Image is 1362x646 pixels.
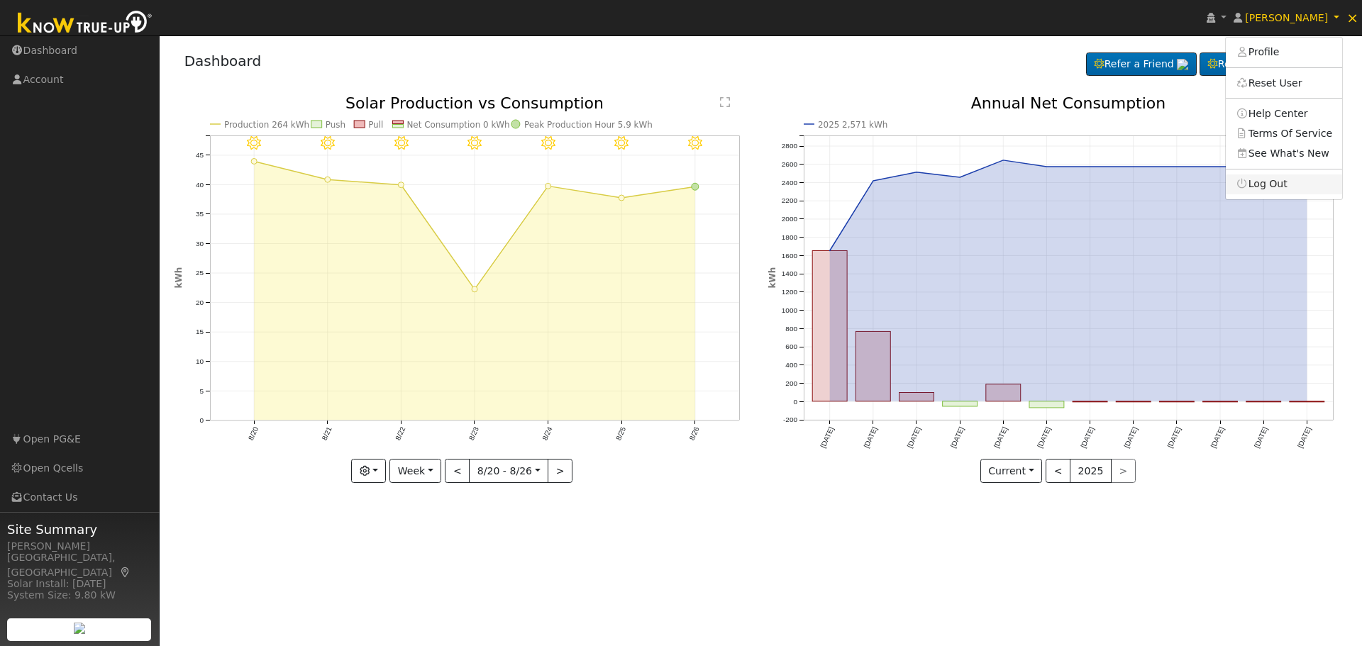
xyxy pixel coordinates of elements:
[782,179,798,186] text: 2400
[1217,164,1223,169] circle: onclick=""
[619,195,624,201] circle: onclick=""
[548,459,572,483] button: >
[445,459,470,483] button: <
[688,136,702,150] i: 8/26 - MostlyClear
[1226,104,1342,123] a: Help Center
[1346,9,1358,26] span: ×
[1177,59,1188,70] img: retrieve
[1226,143,1342,163] a: See What's New
[224,120,309,130] text: Production 264 kWh
[321,136,335,150] i: 8/21 - Clear
[251,159,257,165] circle: onclick=""
[1046,459,1070,483] button: <
[785,379,797,387] text: 200
[1073,401,1107,402] rect: onclick=""
[469,459,548,483] button: 8/20 - 8/26
[11,8,160,40] img: Know True-Up
[199,387,204,395] text: 5
[819,425,835,449] text: [DATE]
[688,425,701,442] text: 8/26
[467,425,480,442] text: 8/23
[782,142,798,150] text: 2800
[1087,164,1093,169] circle: onclick=""
[899,393,934,401] rect: onclick=""
[785,343,797,351] text: 600
[1226,174,1342,194] a: Log Out
[1226,123,1342,143] a: Terms Of Service
[1080,425,1096,449] text: [DATE]
[7,588,152,603] div: System Size: 9.80 kW
[1036,425,1052,449] text: [DATE]
[1209,425,1226,449] text: [DATE]
[394,136,408,150] i: 8/22 - Clear
[914,169,919,175] circle: onclick=""
[1200,52,1337,77] a: Request a Cleaning
[1070,459,1112,483] button: 2025
[541,425,553,442] text: 8/24
[863,425,879,449] text: [DATE]
[394,425,406,442] text: 8/22
[1117,401,1151,402] rect: onclick=""
[943,401,978,406] rect: onclick=""
[782,306,798,314] text: 1000
[247,425,260,442] text: 8/20
[174,267,184,289] text: kWh
[195,269,204,277] text: 25
[1290,401,1324,402] rect: onclick=""
[1160,401,1195,402] rect: onclick=""
[793,398,797,406] text: 0
[199,416,204,424] text: 0
[856,332,890,401] rect: onclick=""
[818,120,887,130] text: 2025 2,571 kWh
[992,425,1009,449] text: [DATE]
[1226,43,1342,62] a: Profile
[782,215,798,223] text: 2000
[827,248,833,254] circle: onclick=""
[406,120,509,130] text: Net Consumption 0 kWh
[195,328,204,336] text: 15
[325,120,345,130] text: Push
[524,120,653,130] text: Peak Production Hour 5.9 kWh
[1203,401,1238,402] rect: onclick=""
[195,151,204,159] text: 45
[1123,425,1139,449] text: [DATE]
[195,299,204,306] text: 20
[782,270,798,278] text: 1400
[195,357,204,365] text: 10
[1226,73,1342,93] a: Reset User
[1246,401,1281,402] rect: onclick=""
[949,425,965,449] text: [DATE]
[1000,157,1006,163] circle: onclick=""
[195,240,204,247] text: 30
[545,184,550,189] circle: onclick=""
[1174,164,1180,169] circle: onclick=""
[7,550,152,580] div: [GEOGRAPHIC_DATA], [GEOGRAPHIC_DATA]
[1166,425,1183,449] text: [DATE]
[398,182,404,188] circle: onclick=""
[389,459,441,483] button: Week
[1086,52,1197,77] a: Refer a Friend
[782,288,798,296] text: 1200
[1131,164,1136,169] circle: onclick=""
[980,459,1043,483] button: Current
[1245,12,1328,23] span: [PERSON_NAME]
[368,120,383,130] text: Pull
[614,136,629,150] i: 8/25 - Clear
[782,252,798,260] text: 1600
[345,94,604,112] text: Solar Production vs Consumption
[906,425,922,449] text: [DATE]
[785,325,797,333] text: 800
[541,136,555,150] i: 8/24 - Clear
[768,267,777,289] text: kWh
[1296,425,1312,449] text: [DATE]
[472,286,477,292] circle: onclick=""
[782,160,798,168] text: 2600
[184,52,262,69] a: Dashboard
[74,623,85,634] img: retrieve
[692,183,699,190] circle: onclick=""
[720,96,730,108] text: 
[7,520,152,539] span: Site Summary
[7,577,152,591] div: Solar Install: [DATE]
[1029,401,1064,408] rect: onclick=""
[782,233,798,241] text: 1800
